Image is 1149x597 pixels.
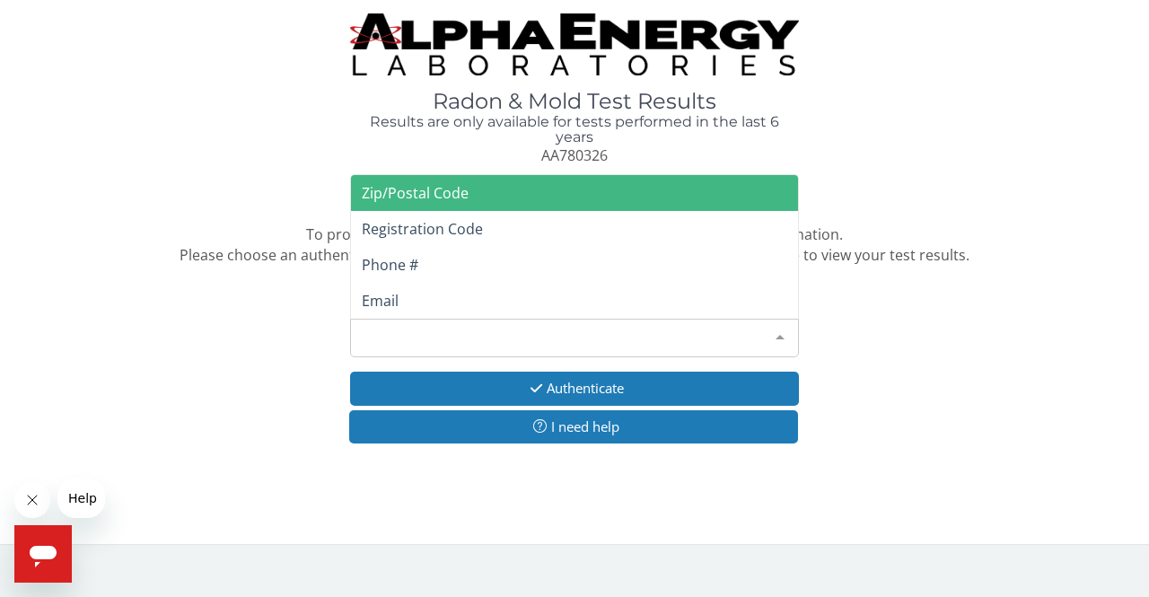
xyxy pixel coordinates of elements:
[350,90,799,113] h1: Radon & Mold Test Results
[349,410,798,443] button: I need help
[350,372,799,405] button: Authenticate
[350,114,799,145] h4: Results are only available for tests performed in the last 6 years
[180,224,969,265] span: To protect your confidential test results, we need to confirm some information. Please choose an ...
[362,219,483,239] span: Registration Code
[362,183,469,203] span: Zip/Postal Code
[350,13,799,75] img: TightCrop.jpg
[362,255,418,275] span: Phone #
[14,525,72,583] iframe: Button to launch messaging window
[14,482,50,518] iframe: Close message
[57,478,105,518] iframe: Message from company
[541,145,608,165] span: AA780326
[362,291,399,311] span: Email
